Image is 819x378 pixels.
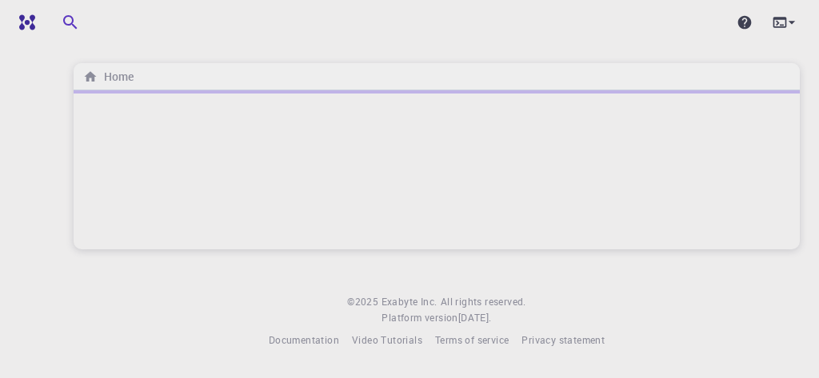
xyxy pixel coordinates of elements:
h6: Home [98,68,134,86]
span: Privacy statement [521,333,605,346]
span: Exabyte Inc. [382,295,437,308]
span: Platform version [382,310,457,326]
span: Terms of service [435,333,509,346]
span: © 2025 [347,294,381,310]
a: Documentation [269,332,339,348]
img: logo [13,14,35,30]
span: Documentation [269,333,339,346]
span: Video Tutorials [352,333,422,346]
a: [DATE]. [458,310,492,326]
a: Terms of service [435,332,509,348]
span: All rights reserved. [441,294,526,310]
a: Exabyte Inc. [382,294,437,310]
a: Video Tutorials [352,332,422,348]
nav: breadcrumb [80,68,137,86]
a: Privacy statement [521,332,605,348]
span: [DATE] . [458,311,492,324]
